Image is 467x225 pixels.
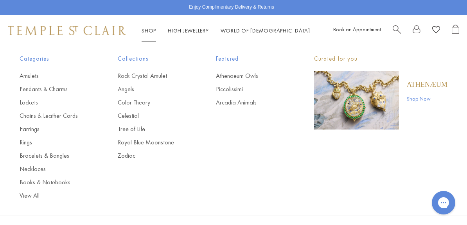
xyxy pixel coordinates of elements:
a: Open Shopping Bag [452,25,459,37]
span: Featured [216,54,283,64]
a: View All [20,191,86,200]
a: Zodiac [118,151,185,160]
a: High JewelleryHigh Jewellery [168,27,209,34]
a: Books & Notebooks [20,178,86,187]
p: Curated for you [314,54,447,64]
a: World of [DEMOGRAPHIC_DATA]World of [DEMOGRAPHIC_DATA] [221,27,310,34]
a: Celestial [118,112,185,120]
a: Royal Blue Moonstone [118,138,185,147]
a: ShopShop [142,27,156,34]
span: Collections [118,54,185,64]
a: Athenaeum Owls [216,72,283,80]
a: Angels [118,85,185,94]
a: Tree of Life [118,125,185,133]
a: Amulets [20,72,86,80]
a: Arcadia Animals [216,98,283,107]
a: Necklaces [20,165,86,173]
a: Athenæum [407,80,447,89]
p: Enjoy Complimentary Delivery & Returns [189,4,274,11]
span: Categories [20,54,86,64]
a: Piccolissimi [216,85,283,94]
iframe: Gorgias live chat messenger [428,188,459,217]
a: Color Theory [118,98,185,107]
a: Pendants & Charms [20,85,86,94]
a: Earrings [20,125,86,133]
img: Temple St. Clair [8,26,126,35]
a: Rings [20,138,86,147]
a: Lockets [20,98,86,107]
a: Bracelets & Bangles [20,151,86,160]
nav: Main navigation [142,26,310,36]
a: Rock Crystal Amulet [118,72,185,80]
a: View Wishlist [432,25,440,37]
a: Book an Appointment [333,26,381,33]
a: Shop Now [407,94,447,103]
a: Search [393,25,401,37]
a: Chains & Leather Cords [20,112,86,120]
